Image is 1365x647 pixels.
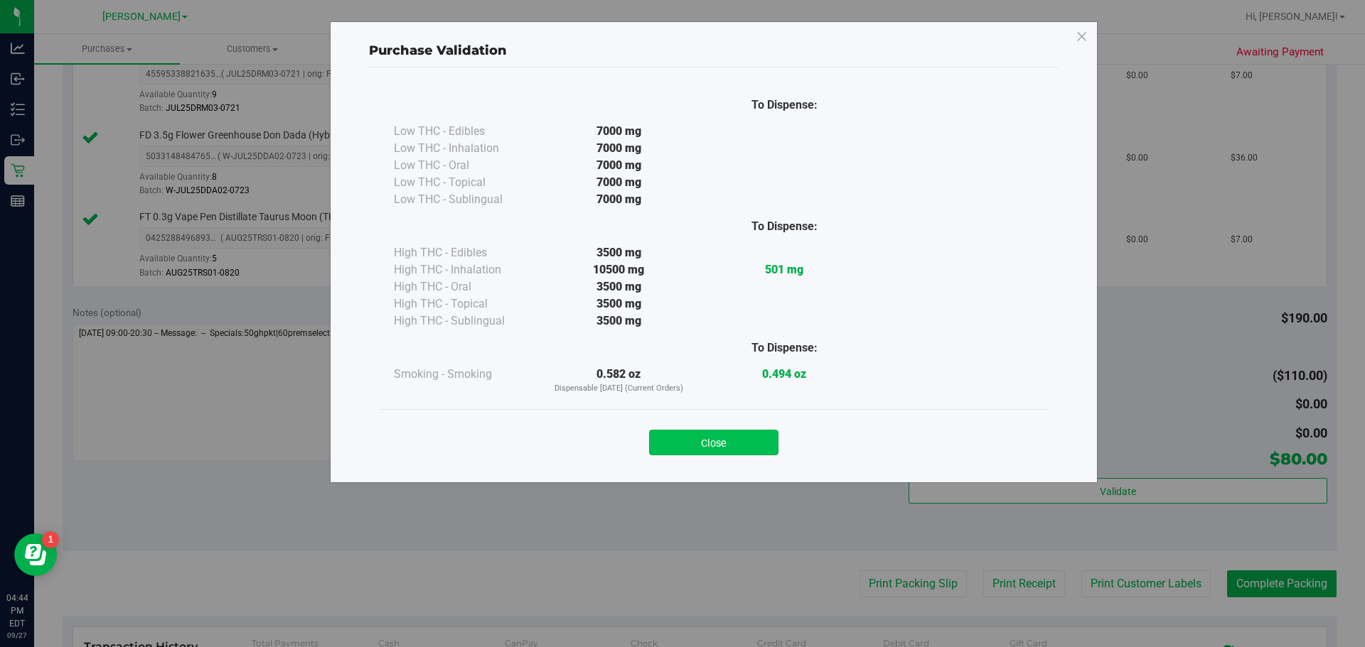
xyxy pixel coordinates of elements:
div: High THC - Edibles [394,244,536,261]
div: 7000 mg [536,174,702,191]
div: 3500 mg [536,244,702,261]
div: 7000 mg [536,123,702,140]
div: Low THC - Edibles [394,123,536,140]
strong: 0.494 oz [762,367,806,381]
div: 3500 mg [536,278,702,295]
div: High THC - Inhalation [394,261,536,278]
div: High THC - Topical [394,295,536,312]
div: To Dispense: [702,218,867,235]
iframe: Resource center [14,533,57,576]
div: Low THC - Sublingual [394,191,536,208]
div: 7000 mg [536,140,702,157]
iframe: Resource center unread badge [42,531,59,548]
button: Close [649,430,778,455]
div: 0.582 oz [536,366,702,395]
div: High THC - Sublingual [394,312,536,330]
div: Low THC - Topical [394,174,536,191]
div: 7000 mg [536,157,702,174]
div: 3500 mg [536,295,702,312]
div: 7000 mg [536,191,702,208]
strong: 501 mg [765,263,803,276]
div: 3500 mg [536,312,702,330]
div: Smoking - Smoking [394,366,536,383]
div: To Dispense: [702,339,867,357]
div: Low THC - Inhalation [394,140,536,157]
p: Dispensable [DATE] (Current Orders) [536,383,702,395]
div: Low THC - Oral [394,157,536,174]
span: Purchase Validation [369,43,507,58]
div: To Dispense: [702,97,867,114]
div: 10500 mg [536,261,702,278]
div: High THC - Oral [394,278,536,295]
